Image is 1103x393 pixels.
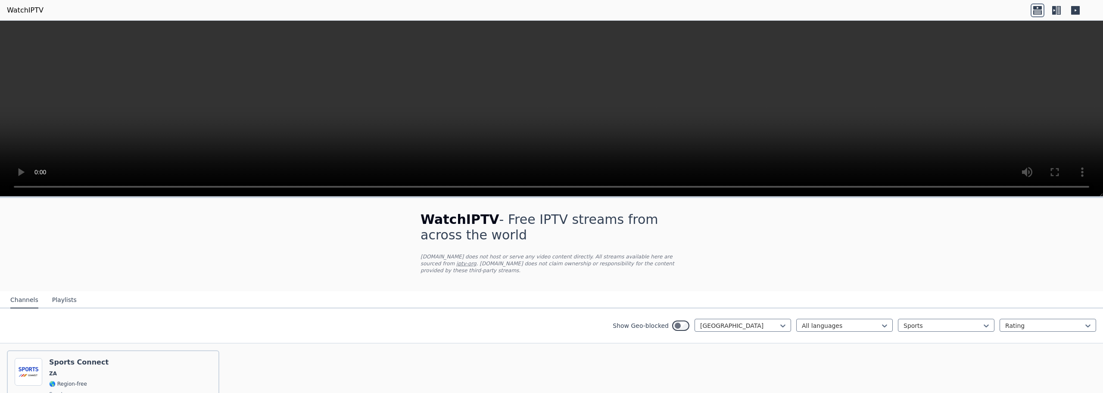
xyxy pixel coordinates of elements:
[52,292,77,308] button: Playlists
[49,358,109,367] h6: Sports Connect
[10,292,38,308] button: Channels
[15,358,42,386] img: Sports Connect
[456,261,477,267] a: iptv-org
[421,212,682,243] h1: - Free IPTV streams from across the world
[7,5,44,16] a: WatchIPTV
[49,370,57,377] span: ZA
[421,212,499,227] span: WatchIPTV
[421,253,682,274] p: [DOMAIN_NAME] does not host or serve any video content directly. All streams available here are s...
[613,321,669,330] label: Show Geo-blocked
[49,380,87,387] span: 🌎 Region-free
